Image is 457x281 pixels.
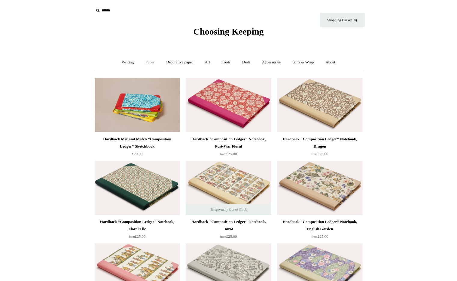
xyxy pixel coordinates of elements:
[257,54,286,70] a: Accessories
[277,136,362,160] a: Hardback "Composition Ledger" Notebook, Dragon from£25.00
[116,54,139,70] a: Writing
[237,54,256,70] a: Desk
[95,161,180,215] img: Hardback "Composition Ledger" Notebook, Floral Tile
[320,54,341,70] a: About
[129,234,146,239] span: £25.00
[279,218,361,233] div: Hardback "Composition Ledger" Notebook, English Garden
[277,218,362,243] a: Hardback "Composition Ledger" Notebook, English Garden from£25.00
[95,218,180,243] a: Hardback "Composition Ledger" Notebook, Floral Tile from£25.00
[220,235,226,238] span: from
[187,136,270,150] div: Hardback "Composition Ledger" Notebook, Post-War Floral
[277,78,362,132] img: Hardback "Composition Ledger" Notebook, Dragon
[95,136,180,160] a: Hardback Mix and Match "Composition Ledger" Sketchbook £20.00
[312,151,328,156] span: £25.00
[312,152,318,156] span: from
[96,218,178,233] div: Hardback "Composition Ledger" Notebook, Floral Tile
[220,151,237,156] span: £25.00
[312,235,318,238] span: from
[193,31,264,35] a: Choosing Keeping
[95,78,180,132] img: Hardback Mix and Match "Composition Ledger" Sketchbook
[204,204,253,215] span: Temporarily Out of Stock
[95,78,180,132] a: Hardback Mix and Match "Composition Ledger" Sketchbook Hardback Mix and Match "Composition Ledger...
[140,54,160,70] a: Paper
[200,54,215,70] a: Art
[277,161,362,215] a: Hardback "Composition Ledger" Notebook, English Garden Hardback "Composition Ledger" Notebook, En...
[287,54,319,70] a: Gifts & Wrap
[186,161,271,215] img: Hardback "Composition Ledger" Notebook, Tarot
[186,161,271,215] a: Hardback "Composition Ledger" Notebook, Tarot Hardback "Composition Ledger" Notebook, Tarot Tempo...
[320,13,365,27] a: Shopping Basket (0)
[193,26,264,36] span: Choosing Keeping
[186,218,271,243] a: Hardback "Composition Ledger" Notebook, Tarot from£25.00
[279,136,361,150] div: Hardback "Composition Ledger" Notebook, Dragon
[220,152,226,156] span: from
[186,78,271,132] a: Hardback "Composition Ledger" Notebook, Post-War Floral Hardback "Composition Ledger" Notebook, P...
[220,234,237,239] span: £25.00
[187,218,270,233] div: Hardback "Composition Ledger" Notebook, Tarot
[132,151,143,156] span: £20.00
[277,78,362,132] a: Hardback "Composition Ledger" Notebook, Dragon Hardback "Composition Ledger" Notebook, Dragon
[312,234,328,239] span: £25.00
[95,161,180,215] a: Hardback "Composition Ledger" Notebook, Floral Tile Hardback "Composition Ledger" Notebook, Flora...
[161,54,198,70] a: Decorative paper
[277,161,362,215] img: Hardback "Composition Ledger" Notebook, English Garden
[186,136,271,160] a: Hardback "Composition Ledger" Notebook, Post-War Floral from£25.00
[216,54,236,70] a: Tools
[96,136,178,150] div: Hardback Mix and Match "Composition Ledger" Sketchbook
[129,235,135,238] span: from
[186,78,271,132] img: Hardback "Composition Ledger" Notebook, Post-War Floral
